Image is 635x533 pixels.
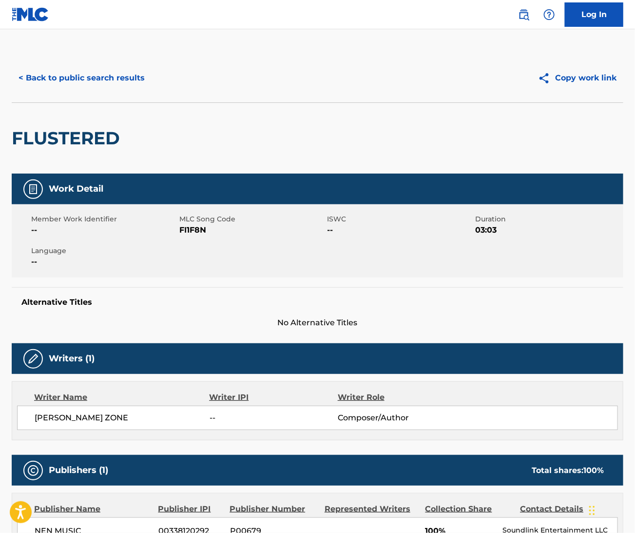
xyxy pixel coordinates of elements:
div: Publisher IPI [158,503,223,515]
span: Language [31,246,177,256]
span: -- [327,224,473,236]
div: Help [539,5,559,24]
div: Collection Share [425,503,513,515]
div: Publisher Number [230,503,317,515]
span: -- [31,224,177,236]
div: Writer Name [34,392,209,403]
span: MLC Song Code [179,214,325,224]
div: Represented Writers [325,503,418,515]
h5: Work Detail [49,183,103,195]
h5: Writers (1) [49,353,95,364]
div: Writer Role [338,392,455,403]
button: < Back to public search results [12,66,152,90]
img: Work Detail [27,183,39,195]
div: Contact Details [520,503,608,515]
span: Duration [475,214,621,224]
img: MLC Logo [12,7,49,21]
div: Drag [589,496,595,525]
span: FI1F8N [179,224,325,236]
img: help [543,9,555,20]
h5: Publishers (1) [49,465,108,476]
span: Member Work Identifier [31,214,177,224]
img: Writers [27,353,39,365]
h5: Alternative Titles [21,297,614,307]
div: Total shares: [532,465,604,476]
a: Log In [565,2,623,27]
div: Writer IPI [209,392,338,403]
span: Composer/Author [338,412,454,424]
button: Copy work link [531,66,623,90]
img: search [518,9,530,20]
span: ISWC [327,214,473,224]
div: Publisher Name [34,503,151,515]
span: [PERSON_NAME] ZONE [35,412,210,424]
img: Publishers [27,465,39,476]
h2: FLUSTERED [12,127,125,149]
span: 100 % [583,466,604,475]
span: 03:03 [475,224,621,236]
span: -- [210,412,338,424]
a: Public Search [514,5,534,24]
span: No Alternative Titles [12,317,623,329]
iframe: Chat Widget [586,486,635,533]
img: Copy work link [538,72,555,84]
span: -- [31,256,177,268]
